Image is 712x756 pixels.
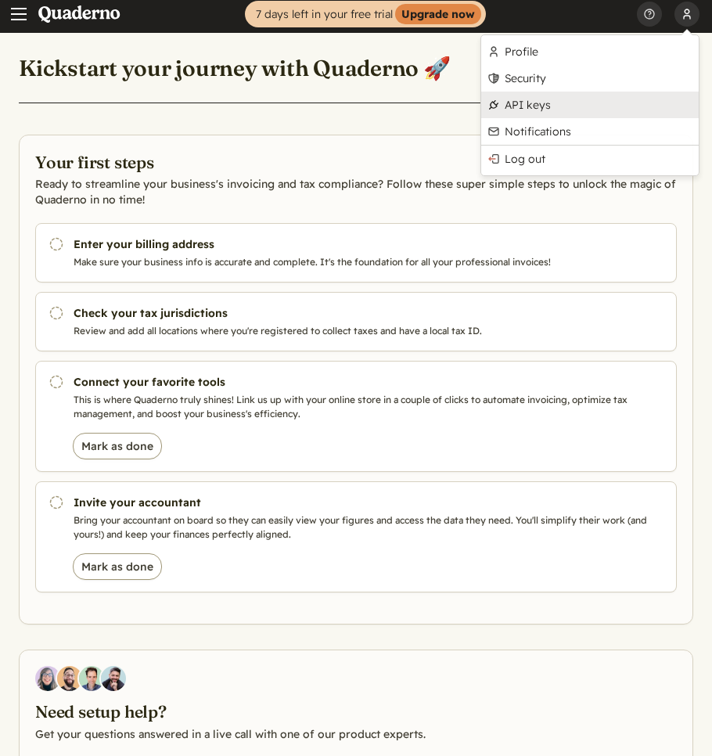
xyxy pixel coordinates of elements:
[35,361,677,472] a: Connect your favorite tools This is where Quaderno truly shines! Link us up with your online stor...
[481,146,699,172] a: Log out
[35,726,677,742] p: Get your questions answered in a live call with one of our product experts.
[74,236,663,252] h3: Enter your billing address
[79,666,104,691] img: Ivo Oltmans, Business Developer at Quaderno
[74,393,663,421] p: This is where Quaderno truly shines! Link us up with your online store in a couple of clicks to a...
[73,553,162,580] button: Mark as done
[57,666,82,691] img: Jairo Fumero, Account Executive at Quaderno
[245,1,486,27] a: 7 days left in your free trialUpgrade now
[101,666,126,691] img: Javier Rubio, DevRel at Quaderno
[74,305,663,321] h3: Check your tax jurisdictions
[35,700,677,722] h2: Need setup help?
[35,292,677,351] a: Check your tax jurisdictions Review and add all locations where you're registered to collect taxe...
[35,666,60,691] img: Diana Carrasco, Account Executive at Quaderno
[35,151,677,173] h2: Your first steps
[74,255,663,269] p: Make sure your business info is accurate and complete. It's the foundation for all your professio...
[35,223,677,283] a: Enter your billing address Make sure your business info is accurate and complete. It's the founda...
[74,513,663,542] p: Bring your accountant on board so they can easily view your figures and access the data they need...
[481,65,699,92] a: Security
[395,4,481,24] strong: Upgrade now
[74,495,663,510] h3: Invite your accountant
[481,118,699,145] a: Notifications
[35,176,677,207] p: Ready to streamline your business's invoicing and tax compliance? Follow these super simple steps...
[35,481,677,592] a: Invite your accountant Bring your accountant on board so they can easily view your figures and ac...
[481,92,699,118] a: API keys
[73,433,162,459] button: Mark as done
[481,38,699,65] a: Profile
[74,324,663,338] p: Review and add all locations where you're registered to collect taxes and have a local tax ID.
[74,374,663,390] h3: Connect your favorite tools
[19,54,451,82] h1: Kickstart your journey with Quaderno 🚀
